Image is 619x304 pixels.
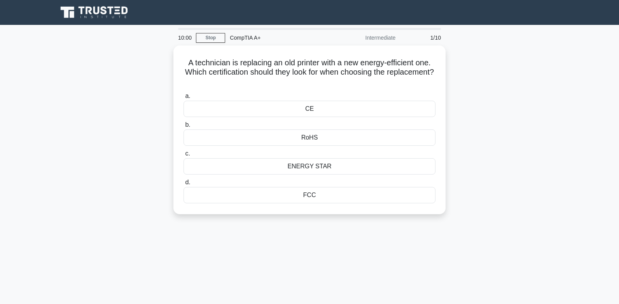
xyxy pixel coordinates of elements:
div: CE [184,101,435,117]
div: RoHS [184,129,435,146]
div: CompTIA A+ [225,30,332,45]
span: a. [185,93,190,99]
span: c. [185,150,190,157]
div: 10:00 [173,30,196,45]
h5: A technician is replacing an old printer with a new energy-efficient one. Which certification sho... [183,58,436,87]
div: 1/10 [400,30,446,45]
a: Stop [196,33,225,43]
span: d. [185,179,190,185]
div: Intermediate [332,30,400,45]
span: b. [185,121,190,128]
div: ENERGY STAR [184,158,435,175]
div: FCC [184,187,435,203]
